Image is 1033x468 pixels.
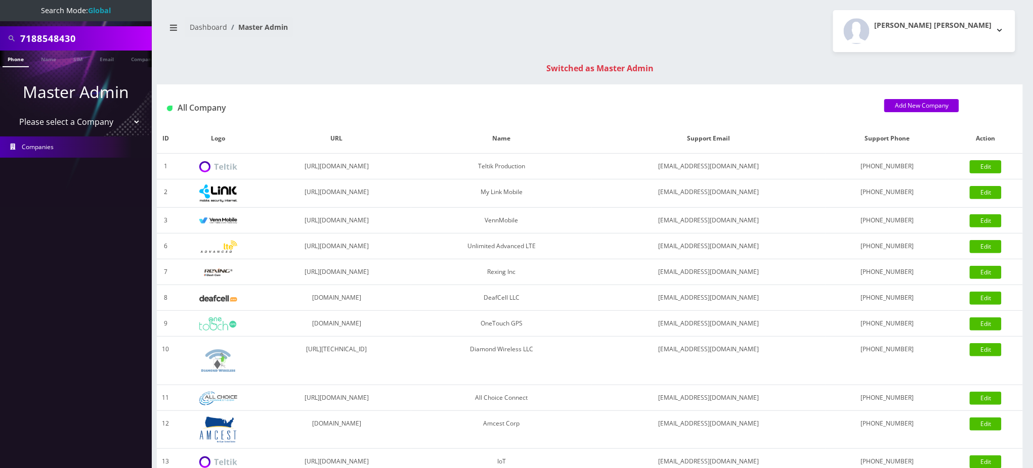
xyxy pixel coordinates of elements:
a: Edit [970,214,1002,227]
td: [PHONE_NUMBER] [826,208,949,233]
td: All Choice Connect [411,385,592,411]
img: VennMobile [199,217,237,224]
td: Amcest Corp [411,411,592,449]
img: IoT [199,456,237,468]
td: 6 [157,233,174,259]
img: Rexing Inc [199,268,237,277]
a: SIM [68,51,88,66]
td: [PHONE_NUMBER] [826,154,949,179]
img: OneTouch GPS [199,317,237,331]
th: URL [262,124,411,154]
a: Edit [970,266,1002,279]
td: [PHONE_NUMBER] [826,337,949,385]
td: 11 [157,385,174,411]
img: DeafCell LLC [199,295,237,302]
th: ID [157,124,174,154]
td: [PHONE_NUMBER] [826,233,949,259]
span: Search Mode: [41,6,111,15]
td: [EMAIL_ADDRESS][DOMAIN_NAME] [592,179,826,208]
strong: Global [88,6,111,15]
td: Teltik Production [411,154,592,179]
th: Support Email [592,124,826,154]
td: [DOMAIN_NAME] [262,411,411,449]
a: Edit [970,186,1002,199]
td: 10 [157,337,174,385]
td: VennMobile [411,208,592,233]
li: Master Admin [227,22,288,32]
td: [PHONE_NUMBER] [826,285,949,311]
img: All Company [167,106,173,111]
td: 3 [157,208,174,233]
a: Add New Company [884,99,959,112]
td: [EMAIL_ADDRESS][DOMAIN_NAME] [592,208,826,233]
th: Support Phone [826,124,949,154]
td: 12 [157,411,174,449]
td: My Link Mobile [411,179,592,208]
td: [EMAIL_ADDRESS][DOMAIN_NAME] [592,259,826,285]
th: Logo [174,124,262,154]
td: DeafCell LLC [411,285,592,311]
a: Dashboard [190,22,227,32]
td: [URL][DOMAIN_NAME] [262,179,411,208]
a: Name [36,51,61,66]
h1: All Company [167,103,869,113]
td: [EMAIL_ADDRESS][DOMAIN_NAME] [592,337,826,385]
img: Amcest Corp [199,416,237,443]
td: [URL][TECHNICAL_ID] [262,337,411,385]
nav: breadcrumb [164,17,582,45]
td: 9 [157,311,174,337]
a: Edit [970,343,1002,356]
td: 1 [157,154,174,179]
td: OneTouch GPS [411,311,592,337]
td: [URL][DOMAIN_NAME] [262,385,411,411]
th: Action [949,124,1023,154]
th: Name [411,124,592,154]
td: Unlimited Advanced LTE [411,233,592,259]
a: Company [126,51,160,66]
td: [PHONE_NUMBER] [826,411,949,449]
img: Unlimited Advanced LTE [199,241,237,253]
img: All Choice Connect [199,392,237,405]
td: [URL][DOMAIN_NAME] [262,259,411,285]
h2: [PERSON_NAME] [PERSON_NAME] [875,21,992,30]
td: [URL][DOMAIN_NAME] [262,208,411,233]
img: Diamond Wireless LLC [199,342,237,380]
a: Edit [970,240,1002,253]
td: [EMAIL_ADDRESS][DOMAIN_NAME] [592,285,826,311]
a: Phone [3,51,29,67]
a: Edit [970,160,1002,173]
td: [DOMAIN_NAME] [262,285,411,311]
a: Email [95,51,119,66]
a: Edit [970,317,1002,331]
img: My Link Mobile [199,184,237,202]
div: Switched as Master Admin [167,62,1033,74]
td: Diamond Wireless LLC [411,337,592,385]
td: [EMAIL_ADDRESS][DOMAIN_NAME] [592,411,826,449]
td: Rexing Inc [411,259,592,285]
td: [EMAIL_ADDRESS][DOMAIN_NAME] [592,311,826,337]
td: [EMAIL_ADDRESS][DOMAIN_NAME] [592,385,826,411]
a: Edit [970,392,1002,405]
button: [PERSON_NAME] [PERSON_NAME] [833,10,1015,52]
td: [PHONE_NUMBER] [826,311,949,337]
td: [DOMAIN_NAME] [262,311,411,337]
td: [URL][DOMAIN_NAME] [262,233,411,259]
td: 2 [157,179,174,208]
td: [PHONE_NUMBER] [826,179,949,208]
td: [PHONE_NUMBER] [826,385,949,411]
a: Edit [970,417,1002,431]
td: [EMAIL_ADDRESS][DOMAIN_NAME] [592,233,826,259]
td: [PHONE_NUMBER] [826,259,949,285]
img: Teltik Production [199,161,237,173]
input: Search All Companies [20,29,149,48]
td: [EMAIL_ADDRESS][DOMAIN_NAME] [592,154,826,179]
span: Companies [22,143,54,151]
a: Edit [970,292,1002,305]
td: 7 [157,259,174,285]
td: [URL][DOMAIN_NAME] [262,154,411,179]
td: 8 [157,285,174,311]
